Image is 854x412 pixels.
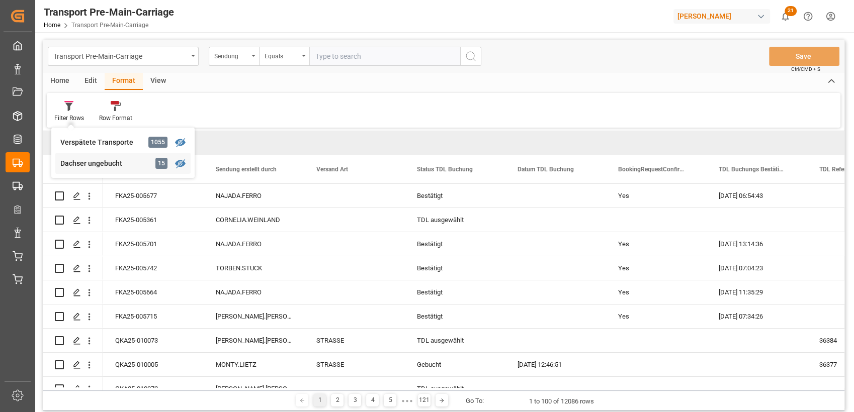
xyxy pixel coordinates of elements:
[769,47,839,66] button: Save
[505,353,606,376] div: [DATE] 12:46:51
[148,137,167,148] div: 1055
[707,184,807,208] div: [DATE] 06:54:43
[43,329,103,353] div: Press SPACE to select this row.
[460,47,481,66] button: search button
[707,280,807,304] div: [DATE] 11:35:29
[103,184,204,208] div: FKA25-005677
[103,232,204,256] div: FKA25-005701
[417,353,493,376] div: Gebucht
[417,209,493,232] div: TDL ausgewählt
[797,5,819,28] button: Help Center
[719,166,786,173] span: TDL Buchungs Bestätigungs Datum
[103,208,204,232] div: FKA25-005361
[518,166,574,173] span: Datum TDL Buchung
[618,257,695,280] div: Yes
[618,184,695,208] div: Yes
[417,184,493,208] div: Bestätigt
[99,114,132,123] div: Row Format
[304,329,405,352] div: STRASSE
[43,73,77,90] div: Home
[707,256,807,280] div: [DATE] 07:04:23
[417,329,493,352] div: TDL ausgewählt
[349,394,361,406] div: 3
[60,158,148,169] div: Dachser ungebucht
[204,353,304,376] div: MONTY.LIETZ
[216,166,277,173] span: Sendung erstellt durch
[401,397,412,404] div: ● ● ●
[366,394,379,406] div: 4
[204,256,304,280] div: TORBEN.STUCK
[214,49,248,61] div: Sendung
[618,166,686,173] span: BookingRequestConfirmation
[103,377,204,400] div: QKA25-010072
[673,9,770,24] div: [PERSON_NAME]
[331,394,344,406] div: 2
[259,47,309,66] button: open menu
[103,304,204,328] div: FKA25-005715
[618,233,695,256] div: Yes
[384,394,396,406] div: 5
[785,6,797,16] span: 21
[707,232,807,256] div: [DATE] 13:14:36
[44,5,174,20] div: Transport Pre-Main-Carriage
[417,166,473,173] span: Status TDL Buchung
[103,256,204,280] div: FKA25-005742
[103,280,204,304] div: FKA25-005664
[43,208,103,232] div: Press SPACE to select this row.
[204,377,304,400] div: [PERSON_NAME].[PERSON_NAME]
[43,232,103,256] div: Press SPACE to select this row.
[209,47,259,66] button: open menu
[103,329,204,352] div: QKA25-010073
[466,396,484,406] div: Go To:
[155,158,167,169] div: 15
[417,257,493,280] div: Bestätigt
[707,304,807,328] div: [DATE] 07:34:26
[774,5,797,28] button: show 21 new notifications
[618,281,695,304] div: Yes
[417,233,493,256] div: Bestätigt
[44,22,60,29] a: Home
[417,305,493,328] div: Bestätigt
[529,396,594,406] div: 1 to 100 of 12086 rows
[43,304,103,329] div: Press SPACE to select this row.
[60,137,148,148] div: Verspätete Transporte
[204,280,304,304] div: NAJADA.FERRO
[791,65,820,73] span: Ctrl/CMD + S
[417,377,493,400] div: TDL ausgewählt
[304,353,405,376] div: STRASSE
[53,49,188,62] div: Transport Pre-Main-Carriage
[204,208,304,232] div: CORNELIA.WEINLAND
[103,353,204,376] div: QKA25-010005
[77,73,105,90] div: Edit
[316,166,348,173] span: Versand Art
[204,184,304,208] div: NAJADA.FERRO
[265,49,299,61] div: Equals
[204,304,304,328] div: [PERSON_NAME].[PERSON_NAME]
[48,47,199,66] button: open menu
[143,73,174,90] div: View
[204,329,304,352] div: [PERSON_NAME].[PERSON_NAME]
[105,73,143,90] div: Format
[204,232,304,256] div: NAJADA.FERRO
[43,256,103,280] div: Press SPACE to select this row.
[417,281,493,304] div: Bestätigt
[43,280,103,304] div: Press SPACE to select this row.
[309,47,460,66] input: Type to search
[313,394,326,406] div: 1
[43,184,103,208] div: Press SPACE to select this row.
[618,305,695,328] div: Yes
[673,7,774,26] button: [PERSON_NAME]
[418,394,431,406] div: 121
[43,353,103,377] div: Press SPACE to select this row.
[54,114,84,123] div: Filter Rows
[43,377,103,401] div: Press SPACE to select this row.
